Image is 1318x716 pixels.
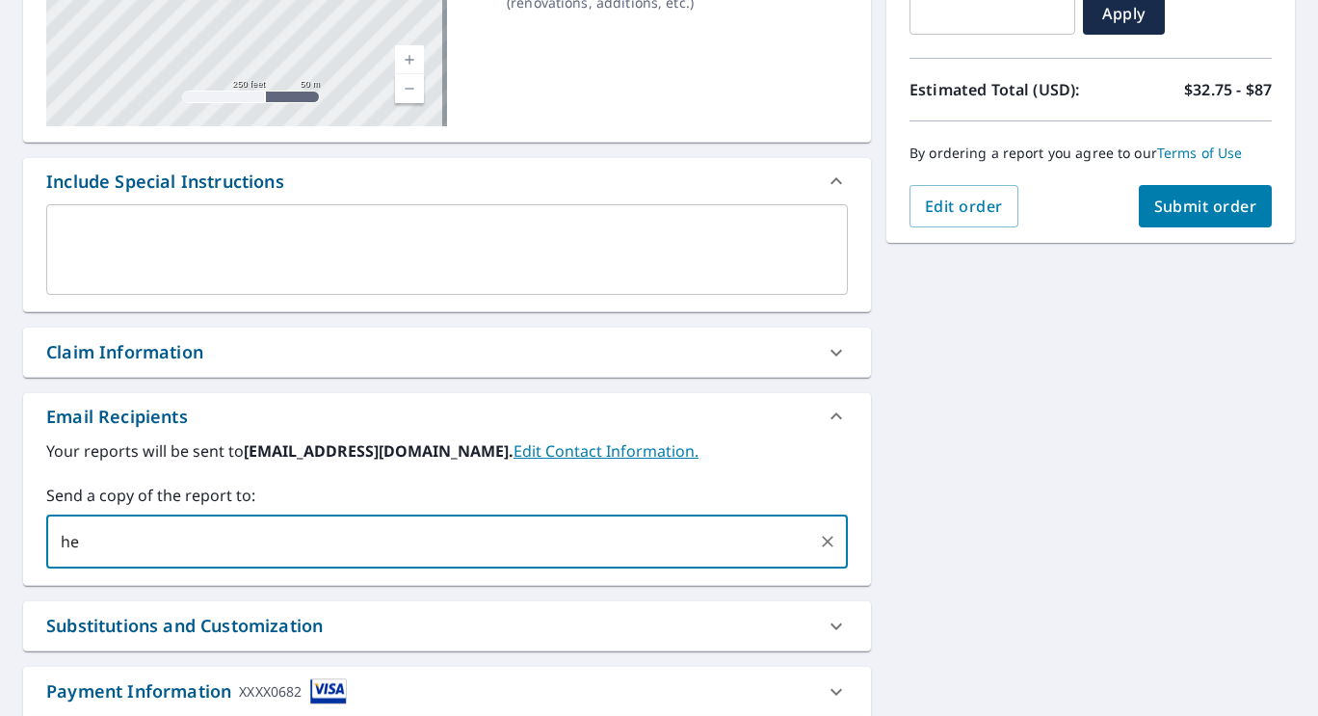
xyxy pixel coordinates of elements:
label: Send a copy of the report to: [46,484,848,507]
div: Payment Information [46,678,347,704]
a: EditContactInfo [514,440,699,462]
div: Email Recipients [23,393,871,439]
p: $32.75 - $87 [1184,78,1272,101]
p: By ordering a report you agree to our [909,145,1272,162]
div: XXXX0682 [239,678,302,704]
div: Payment InformationXXXX0682cardImage [23,667,871,716]
div: Claim Information [23,328,871,377]
div: Email Recipients [46,404,188,430]
a: Terms of Use [1157,144,1243,162]
b: [EMAIL_ADDRESS][DOMAIN_NAME]. [244,440,514,462]
span: Edit order [925,196,1003,217]
div: Claim Information [46,339,203,365]
a: Current Level 17, Zoom Out [395,74,424,103]
div: Include Special Instructions [23,158,871,204]
div: Substitutions and Customization [23,601,871,650]
div: Include Special Instructions [46,169,284,195]
label: Your reports will be sent to [46,439,848,463]
button: Edit order [909,185,1018,227]
p: Estimated Total (USD): [909,78,1091,101]
a: Current Level 17, Zoom In [395,45,424,74]
div: Substitutions and Customization [46,613,323,639]
button: Submit order [1139,185,1273,227]
button: Clear [814,528,841,555]
img: cardImage [310,678,347,704]
span: Apply [1098,3,1149,24]
span: Submit order [1154,196,1257,217]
